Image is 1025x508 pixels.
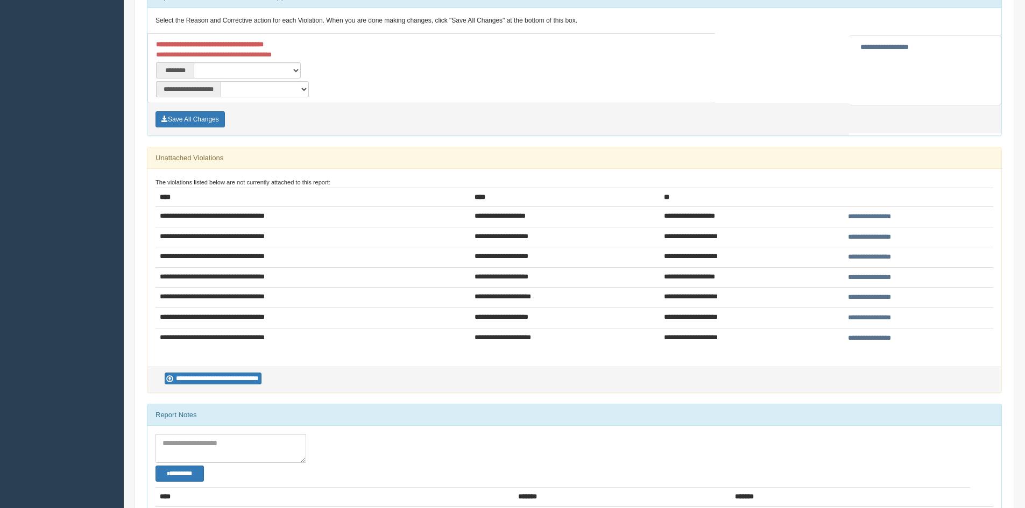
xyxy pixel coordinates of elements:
[147,8,1001,34] div: Select the Reason and Corrective action for each Violation. When you are done making changes, cli...
[147,147,1001,169] div: Unattached Violations
[147,404,1001,426] div: Report Notes
[155,179,330,185] small: The violations listed below are not currently attached to this report:
[155,466,204,482] button: Change Filter Options
[155,111,225,127] button: Save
